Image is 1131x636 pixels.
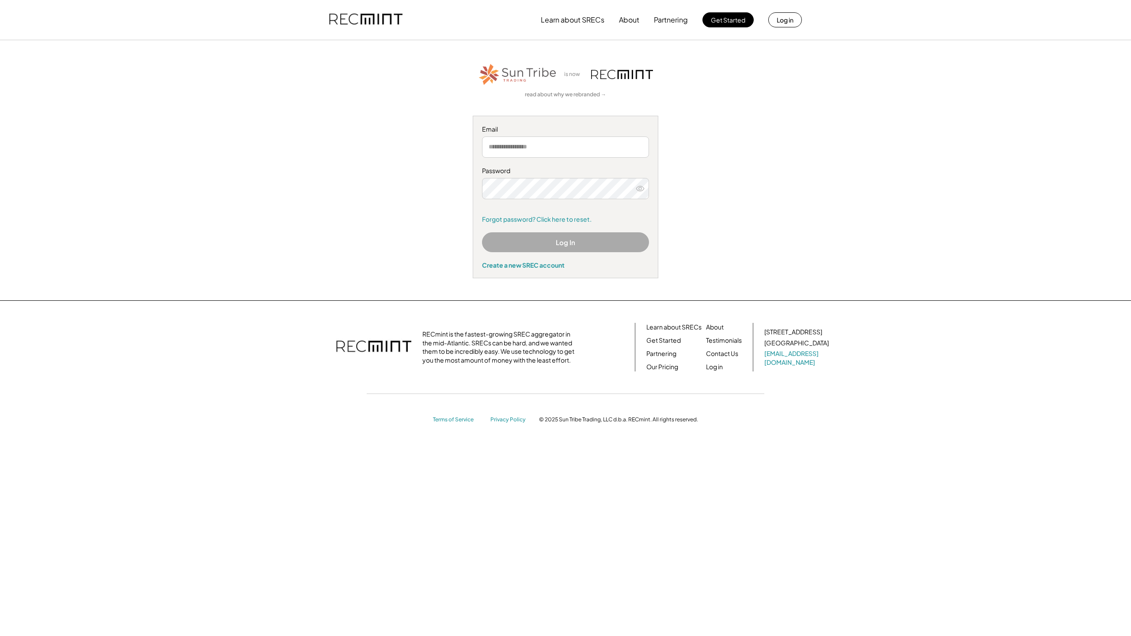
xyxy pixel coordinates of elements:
a: Privacy Policy [490,416,530,424]
button: Log in [768,12,802,27]
a: read about why we rebranded → [525,91,606,98]
div: Create a new SREC account [482,261,649,269]
a: About [706,323,724,332]
a: Partnering [646,349,676,358]
button: Learn about SRECs [541,11,604,29]
button: Partnering [654,11,688,29]
button: Log In [482,232,649,252]
div: [STREET_ADDRESS] [764,328,822,337]
a: Learn about SRECs [646,323,702,332]
a: Log in [706,363,723,371]
div: © 2025 Sun Tribe Trading, LLC d.b.a. RECmint. All rights reserved. [539,416,698,423]
img: recmint-logotype%403x.png [336,332,411,363]
a: Our Pricing [646,363,678,371]
a: Testimonials [706,336,742,345]
div: Password [482,167,649,175]
a: Get Started [646,336,681,345]
a: Forgot password? Click here to reset. [482,215,649,224]
img: recmint-logotype%403x.png [591,70,653,79]
div: is now [562,71,587,78]
a: [EMAIL_ADDRESS][DOMAIN_NAME] [764,349,831,367]
button: About [619,11,639,29]
div: Email [482,125,649,134]
button: Get Started [702,12,754,27]
div: RECmint is the fastest-growing SREC aggregator in the mid-Atlantic. SRECs can be hard, and we wan... [422,330,579,364]
div: [GEOGRAPHIC_DATA] [764,339,829,348]
a: Contact Us [706,349,738,358]
img: recmint-logotype%403x.png [329,5,402,35]
img: STT_Horizontal_Logo%2B-%2BColor.png [478,62,558,87]
a: Terms of Service [433,416,482,424]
